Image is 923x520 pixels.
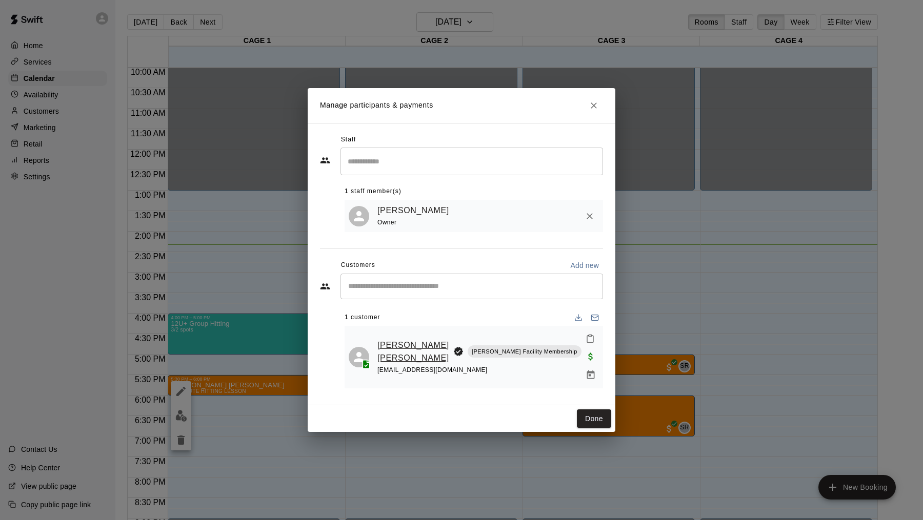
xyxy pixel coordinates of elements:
[377,366,488,373] span: [EMAIL_ADDRESS][DOMAIN_NAME]
[570,260,599,271] p: Add new
[377,339,449,365] a: [PERSON_NAME] [PERSON_NAME]
[320,281,330,292] svg: Customers
[570,309,587,326] button: Download list
[340,148,603,175] div: Search staff
[349,206,369,226] div: Dustin Geiger
[577,409,611,428] button: Done
[341,132,356,148] span: Staff
[345,183,402,200] span: 1 staff member(s)
[581,366,600,384] button: Manage bookings & payment
[377,219,396,226] span: Owner
[345,309,380,326] span: 1 customer
[587,309,603,326] button: Email participants
[472,347,577,356] p: [PERSON_NAME] Facility Membership
[581,351,600,360] span: Paid with Card
[585,96,603,115] button: Close
[453,346,464,357] svg: Booking Owner
[581,330,599,347] button: Mark attendance
[320,155,330,165] svg: Staff
[566,257,603,274] button: Add new
[341,257,375,274] span: Customers
[340,274,603,299] div: Start typing to search customers...
[580,207,599,225] button: Remove
[349,347,369,367] div: Hudson Griffin
[320,100,433,111] p: Manage participants & payments
[377,204,449,217] a: [PERSON_NAME]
